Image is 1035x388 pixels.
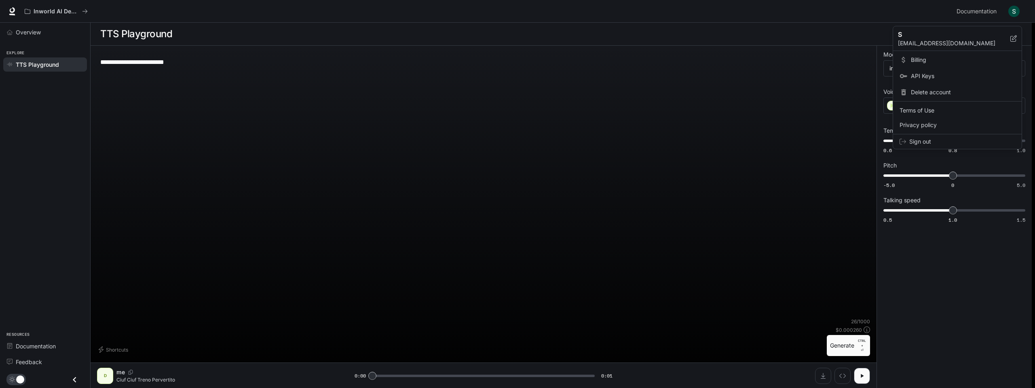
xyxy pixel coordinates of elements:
[911,72,1015,80] span: API Keys
[900,121,1015,129] span: Privacy policy
[893,134,1022,149] div: Sign out
[898,39,1010,47] p: [EMAIL_ADDRESS][DOMAIN_NAME]
[895,85,1020,100] div: Delete account
[900,106,1015,114] span: Terms of Use
[895,69,1020,83] a: API Keys
[911,56,1015,64] span: Billing
[909,138,1015,146] span: Sign out
[898,30,997,39] p: S
[895,53,1020,67] a: Billing
[893,26,1022,51] div: S[EMAIL_ADDRESS][DOMAIN_NAME]
[895,103,1020,118] a: Terms of Use
[911,88,1015,96] span: Delete account
[895,118,1020,132] a: Privacy policy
